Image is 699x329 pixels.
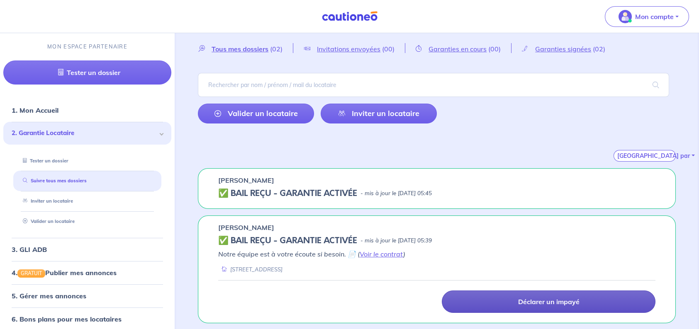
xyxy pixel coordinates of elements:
div: 6. Bons plans pour mes locataires [3,311,171,327]
a: Valider un locataire [198,104,314,123]
span: (00) [488,45,501,53]
span: Tous mes dossiers [212,45,268,53]
a: Voir le contrat [360,250,403,258]
span: Garanties en cours [429,45,487,53]
a: 6. Bons plans pour mes locataires [12,315,122,323]
a: 4.GRATUITPublier mes annonces [12,269,117,277]
p: - mis à jour le [DATE] 05:45 [360,189,432,198]
div: Tester un dossier [13,154,161,168]
button: [GEOGRAPHIC_DATA] par [614,150,676,162]
h5: ✅ BAIL REÇU - GARANTIE ACTIVÉE [218,189,357,198]
p: Déclarer un impayé [518,298,580,306]
div: 2. Garantie Locataire [3,122,171,145]
h5: ✅ BAIL REÇU - GARANTIE ACTIVÉE [218,236,357,246]
div: Valider un locataire [13,215,161,228]
input: Rechercher par nom / prénom / mail du locataire [198,73,669,97]
div: Suivre tous mes dossiers [13,174,161,188]
p: [PERSON_NAME] [218,175,274,185]
a: Garanties en cours(00) [405,45,511,53]
div: 3. GLI ADB [3,241,171,258]
span: Garanties signées [535,45,591,53]
a: Inviter un locataire [321,104,437,123]
span: 2. Garantie Locataire [12,129,157,138]
div: Inviter un locataire [13,195,161,208]
div: 1. Mon Accueil [3,102,171,119]
span: search [643,73,669,97]
span: (02) [270,45,283,53]
a: Inviter un locataire [19,198,73,204]
p: [PERSON_NAME] [218,223,274,232]
a: Tester un dossier [3,61,171,85]
img: Cautioneo [319,11,381,22]
div: 5. Gérer mes annonces [3,288,171,304]
a: 3. GLI ADB [12,245,47,254]
div: [STREET_ADDRESS] [218,266,283,273]
a: Valider un locataire [19,218,75,224]
p: - mis à jour le [DATE] 05:39 [360,237,432,245]
a: 1. Mon Accueil [12,106,58,115]
a: Tous mes dossiers(02) [198,45,293,53]
a: Garanties signées(02) [511,45,616,53]
a: Invitations envoyées(00) [293,45,405,53]
a: Tester un dossier [19,158,68,164]
div: 4.GRATUITPublier mes annonces [3,264,171,281]
img: illu_account_valid_menu.svg [619,10,632,23]
div: state: CONTRACT-VALIDATED, Context: IN-MANAGEMENT,IS-GL-CAUTION [218,236,655,246]
div: state: CONTRACT-VALIDATED, Context: NOT-LESSOR,IN-MANAGEMENT [218,189,655,198]
a: Suivre tous mes dossiers [19,178,87,184]
a: 5. Gérer mes annonces [12,292,86,300]
p: Mon compte [635,12,674,22]
button: illu_account_valid_menu.svgMon compte [605,6,689,27]
em: Notre équipe est à votre écoute si besoin. 📄 ( ) [218,250,405,258]
span: (00) [382,45,395,53]
span: Invitations envoyées [317,45,380,53]
a: Déclarer un impayé [442,290,655,313]
p: MON ESPACE PARTENAIRE [47,43,127,51]
span: (02) [593,45,605,53]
